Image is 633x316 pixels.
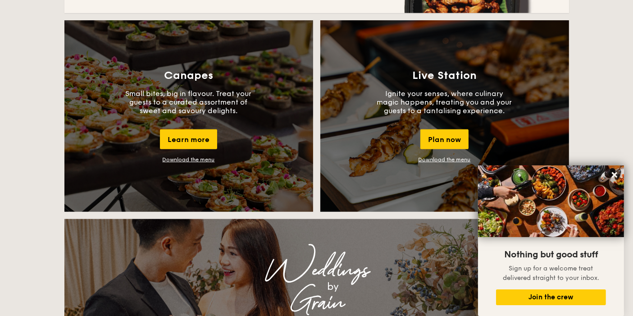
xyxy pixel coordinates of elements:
img: DSC07876-Edit02-Large.jpeg [478,165,624,237]
a: Download the menu [163,156,215,163]
p: Small bites, big in flavour. Treat your guests to a curated assortment of sweet and savoury delig... [121,89,256,115]
div: Weddings [144,262,490,279]
h3: Canapes [164,69,213,82]
div: Learn more [160,129,217,149]
span: Nothing but good stuff [504,249,598,260]
div: Plan now [420,129,469,149]
h3: Live Station [412,69,477,82]
a: Download the menu [419,156,471,163]
p: Ignite your senses, where culinary magic happens, treating you and your guests to a tantalising e... [377,89,512,115]
button: Close [607,168,622,182]
span: Sign up for a welcome treat delivered straight to your inbox. [503,265,599,282]
div: Grain [144,295,490,311]
div: by [177,279,490,295]
button: Join the crew [496,289,606,305]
